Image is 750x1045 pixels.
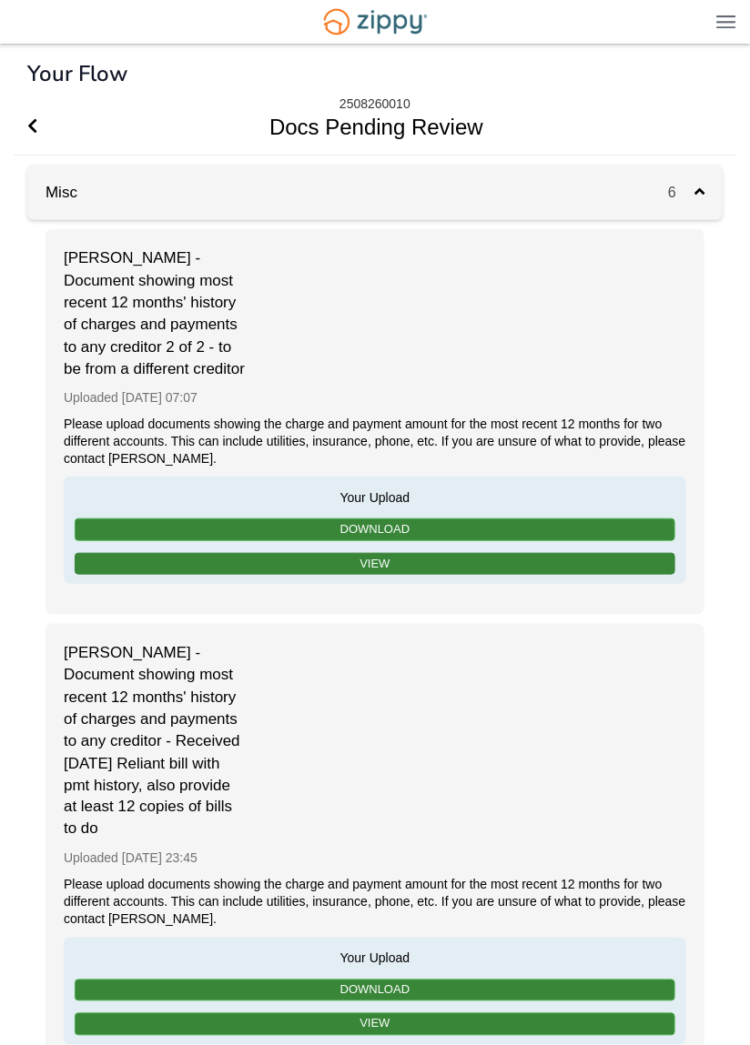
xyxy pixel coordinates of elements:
a: View [75,553,675,576]
div: Please upload documents showing the charge and payment amount for the most recent 12 months for t... [64,877,686,929]
span: [PERSON_NAME] - Document showing most recent 12 months' history of charges and payments to any cr... [64,247,246,380]
span: Your Upload [73,486,677,507]
a: Misc [27,184,77,201]
span: Your Upload [73,947,677,968]
span: [PERSON_NAME] - Document showing most recent 12 months' history of charges and payments to any cr... [64,642,246,841]
a: Download [75,518,675,541]
div: Uploaded [DATE] 07:07 [64,380,686,416]
div: 2508260010 [340,96,410,112]
img: Mobile Dropdown Menu [716,15,736,28]
h1: Your Flow [27,62,127,85]
a: Download [75,980,675,1002]
span: 6 [668,185,694,200]
h1: Docs Pending Review [14,99,715,155]
div: Uploaded [DATE] 23:45 [64,841,686,877]
a: Go Back [27,99,37,155]
div: Please upload documents showing the charge and payment amount for the most recent 12 months for t... [64,416,686,467]
a: View [75,1013,675,1036]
